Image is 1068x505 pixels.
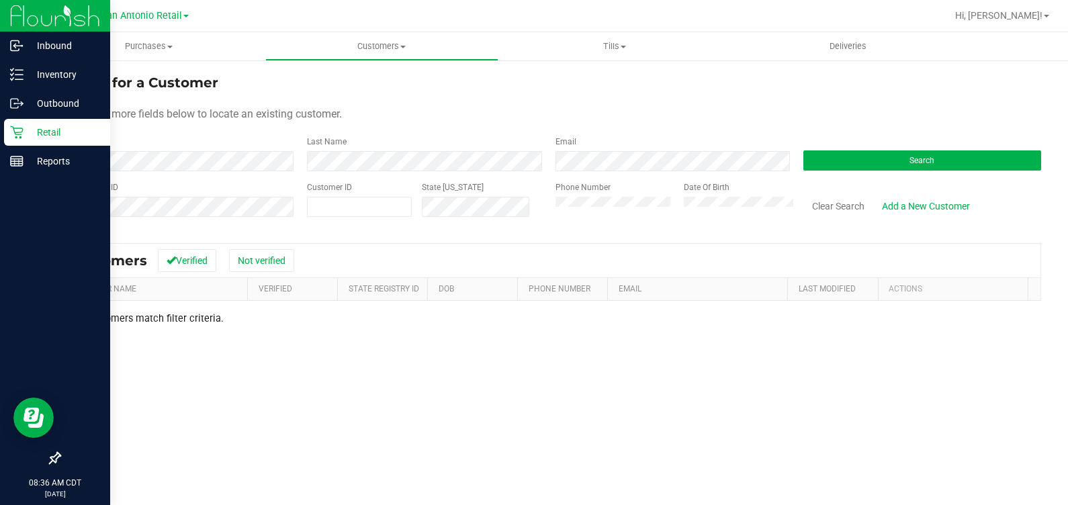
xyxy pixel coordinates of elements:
inline-svg: Inbound [10,39,24,52]
inline-svg: Reports [10,154,24,168]
span: Tills [499,40,731,52]
a: Customers [265,32,498,60]
inline-svg: Retail [10,126,24,139]
p: Outbound [24,95,104,111]
label: Date Of Birth [684,181,729,193]
span: Search for a Customer [59,75,218,91]
p: Inventory [24,66,104,83]
span: Purchases [32,40,265,52]
label: Last Name [307,136,347,148]
div: No customers match filter criteria. [60,313,1040,324]
p: Reports [24,153,104,169]
span: Use one or more fields below to locate an existing customer. [59,107,342,120]
span: Hi, [PERSON_NAME]! [955,10,1042,21]
a: Add a New Customer [873,195,979,218]
a: Email [619,284,641,293]
div: Actions [889,284,1023,293]
a: Phone Number [529,284,590,293]
span: Search [909,156,934,165]
a: Deliveries [731,32,965,60]
button: Verified [158,249,216,272]
a: Verified [259,284,292,293]
button: Clear Search [803,195,873,218]
label: Customer ID [307,181,352,193]
span: Customers [266,40,498,52]
p: Inbound [24,38,104,54]
a: DOB [439,284,454,293]
a: Tills [498,32,731,60]
label: State [US_STATE] [422,181,484,193]
button: Not verified [229,249,294,272]
p: Retail [24,124,104,140]
inline-svg: Outbound [10,97,24,110]
iframe: Resource center [13,398,54,438]
a: Purchases [32,32,265,60]
inline-svg: Inventory [10,68,24,81]
span: Deliveries [811,40,885,52]
p: 08:36 AM CDT [6,477,104,489]
label: Email [555,136,576,148]
label: Phone Number [555,181,611,193]
button: Search [803,150,1041,171]
span: TX San Antonio Retail [86,10,182,21]
a: Last Modified [799,284,856,293]
p: [DATE] [6,489,104,499]
a: State Registry Id [349,284,419,293]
